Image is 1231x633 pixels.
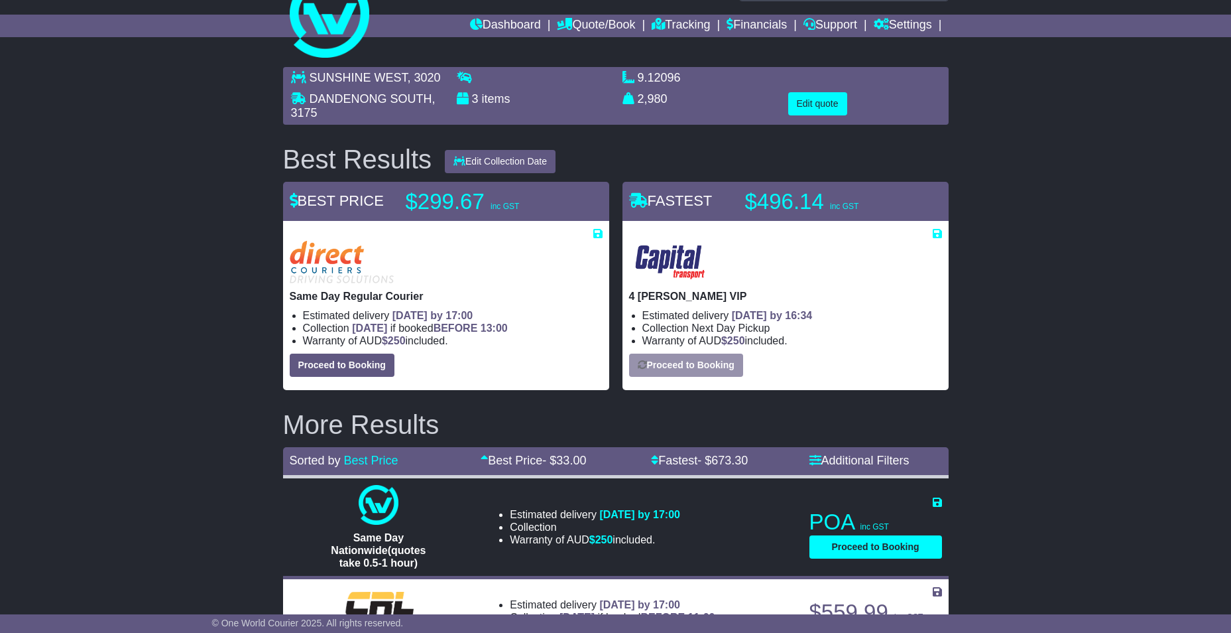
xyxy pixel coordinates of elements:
span: - $ [542,454,586,467]
li: Collection [510,611,715,624]
h2: More Results [283,410,949,439]
button: Proceed to Booking [290,354,394,377]
span: $ [721,335,745,346]
span: [DATE] by 17:00 [392,310,473,321]
a: Settings [874,15,932,37]
span: inc GST [491,202,519,211]
span: if booked [559,612,715,623]
span: inc GST [860,522,889,531]
span: BEST PRICE [290,192,384,209]
button: Proceed to Booking [809,535,942,559]
span: , 3020 [408,71,441,84]
span: [DATE] [352,322,387,334]
img: One World Courier: Same Day Nationwide(quotes take 0.5-1 hour) [359,485,398,525]
button: Edit quote [788,92,847,115]
span: 13:00 [481,322,508,334]
li: Warranty of AUD included. [303,334,603,347]
a: Dashboard [470,15,541,37]
li: Collection [642,322,942,334]
span: © One World Courier 2025. All rights reserved. [212,618,404,628]
span: inc GST [894,612,923,622]
li: Warranty of AUD included. [642,334,942,347]
li: Collection [510,521,680,533]
span: 250 [595,534,613,545]
span: 250 [388,335,406,346]
span: - $ [697,454,748,467]
span: if booked [352,322,507,334]
span: [DATE] by 17:00 [599,599,680,610]
li: Collection [303,322,603,334]
li: Estimated delivery [642,309,942,322]
a: Best Price- $33.00 [481,454,586,467]
p: $496.14 [745,188,911,215]
span: Next Day Pickup [691,322,770,334]
div: Best Results [276,145,439,174]
span: BEFORE [640,612,685,623]
span: [DATE] by 17:00 [599,509,680,520]
a: Financials [727,15,787,37]
span: 9.12096 [638,71,681,84]
span: , 3175 [291,92,436,120]
li: Warranty of AUD included. [510,533,680,546]
span: [DATE] by 16:34 [732,310,813,321]
button: Edit Collection Date [445,150,556,173]
p: $559.99 [809,599,942,626]
p: Same Day Regular Courier [290,290,603,303]
a: Tracking [652,15,710,37]
a: Best Price [344,454,398,467]
span: 11:00 [688,612,715,623]
span: inc GST [830,202,858,211]
img: CRL: General [335,588,422,628]
p: 4 [PERSON_NAME] VIP [629,290,942,303]
p: $299.67 [406,188,571,215]
li: Estimated delivery [510,508,680,521]
li: Estimated delivery [510,598,715,611]
span: 2,980 [638,92,668,105]
img: Direct: Same Day Regular Courier [290,241,394,283]
span: 673.30 [711,454,748,467]
a: Additional Filters [809,454,909,467]
span: FASTEST [629,192,713,209]
span: BEFORE [434,322,478,334]
a: Quote/Book [557,15,635,37]
span: [DATE] [559,612,595,623]
span: Same Day Nationwide(quotes take 0.5-1 hour) [331,532,426,569]
span: 250 [727,335,745,346]
span: SUNSHINE WEST [310,71,408,84]
a: Support [803,15,857,37]
span: DANDENONG SOUTH [310,92,432,105]
a: Fastest- $673.30 [651,454,748,467]
span: 33.00 [556,454,586,467]
img: CapitalTransport: 4 Tonne Tautliner VIP [629,241,712,283]
p: POA [809,509,942,535]
span: 3 [472,92,479,105]
li: Estimated delivery [303,309,603,322]
span: items [482,92,510,105]
span: $ [382,335,406,346]
span: $ [589,534,613,545]
button: Proceed to Booking [629,354,743,377]
span: Sorted by [290,454,341,467]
